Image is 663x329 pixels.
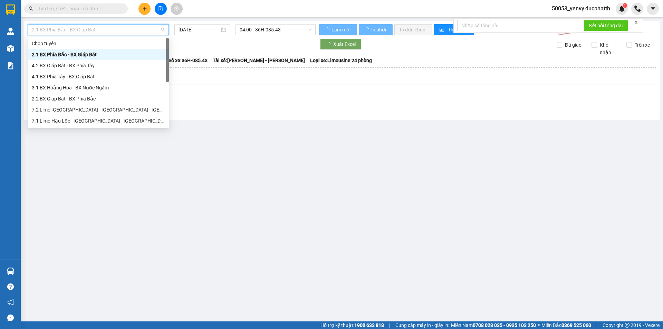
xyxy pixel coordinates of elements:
[319,24,357,35] button: Làm mới
[371,26,387,33] span: In phơi
[562,41,584,49] span: Đã giao
[155,3,167,15] button: file-add
[561,322,591,328] strong: 0369 525 060
[7,299,14,306] span: notification
[240,25,311,35] span: 04:00 - 36H-085.43
[32,62,165,69] div: 4.2 BX Giáp Bát - BX Phía Tây
[596,321,597,329] span: |
[7,268,14,275] img: warehouse-icon
[624,3,626,8] span: 1
[451,321,536,329] span: Miền Nam
[32,73,165,80] div: 4.1 BX Phía Tây - BX Giáp Bát
[448,26,469,33] span: Thống kê
[395,321,449,329] span: Cung cấp máy in - giấy in:
[597,41,621,56] span: Kho nhận
[625,323,630,328] span: copyright
[28,115,169,126] div: 7.1 Limo Hậu Lộc - Bỉm Sơn - Hà Nội
[647,3,659,15] button: caret-down
[28,93,169,104] div: 2.2 BX Giáp Bát - BX Phía Bắc
[439,27,445,33] span: bar-chart
[634,6,641,12] img: phone-icon
[325,27,330,32] span: loading
[619,6,625,12] img: icon-new-feature
[354,322,384,328] strong: 1900 633 818
[38,5,119,12] input: Tìm tên, số ĐT hoặc mã đơn
[320,321,384,329] span: Hỗ trợ kỹ thuật:
[7,315,14,321] span: message
[634,20,638,25] span: close
[171,3,183,15] button: aim
[28,49,169,60] div: 2.1 BX Phía Bắc - BX Giáp Bát
[158,6,163,11] span: file-add
[310,57,372,64] span: Loại xe: Limousine 24 phòng
[169,57,208,64] span: Số xe: 36H-085.43
[174,6,179,11] span: aim
[138,3,151,15] button: plus
[7,62,14,69] img: solution-icon
[538,324,540,327] span: ⚪️
[650,6,656,12] span: caret-down
[434,24,474,35] button: bar-chartThống kê
[473,322,536,328] strong: 0708 023 035 - 0935 103 250
[28,38,169,49] div: Chọn tuyến
[213,57,305,64] span: Tài xế: [PERSON_NAME] - [PERSON_NAME]
[179,26,220,33] input: 12/10/2025
[389,321,390,329] span: |
[6,4,15,15] img: logo-vxr
[457,20,578,31] input: Nhập số tổng đài
[28,71,169,82] div: 4.1 BX Phía Tây - BX Giáp Bát
[546,4,616,13] span: 50053_yenvy.ducphatth
[32,51,165,58] div: 2.1 BX Phía Bắc - BX Giáp Bát
[28,82,169,93] div: 3.1 BX Hoằng Hóa - BX Nước Ngầm
[632,41,653,49] span: Trên xe
[7,283,14,290] span: question-circle
[28,104,169,115] div: 7.2 Limo Hà Nội - Bỉm Sơn - Hậu Lộc
[32,106,165,114] div: 7.2 Limo [GEOGRAPHIC_DATA] - [GEOGRAPHIC_DATA] - [GEOGRAPHIC_DATA]
[364,27,370,32] span: loading
[623,3,627,8] sup: 1
[541,321,591,329] span: Miền Bắc
[7,28,14,35] img: warehouse-icon
[359,24,393,35] button: In phơi
[7,45,14,52] img: warehouse-icon
[394,24,432,35] button: In đơn chọn
[584,20,628,31] button: Kết nối tổng đài
[32,117,165,125] div: 7.1 Limo Hậu Lộc - [GEOGRAPHIC_DATA] - [GEOGRAPHIC_DATA]
[32,95,165,103] div: 2.2 BX Giáp Bát - BX Phía Bắc
[32,84,165,91] div: 3.1 BX Hoằng Hóa - BX Nước Ngầm
[32,40,165,47] div: Chọn tuyến
[589,22,623,29] span: Kết nối tổng đài
[142,6,147,11] span: plus
[320,39,361,50] button: Xuất Excel
[28,60,169,71] div: 4.2 BX Giáp Bát - BX Phía Tây
[331,26,352,33] span: Làm mới
[32,25,165,35] span: 2.1 BX Phía Bắc - BX Giáp Bát
[29,6,33,11] span: search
